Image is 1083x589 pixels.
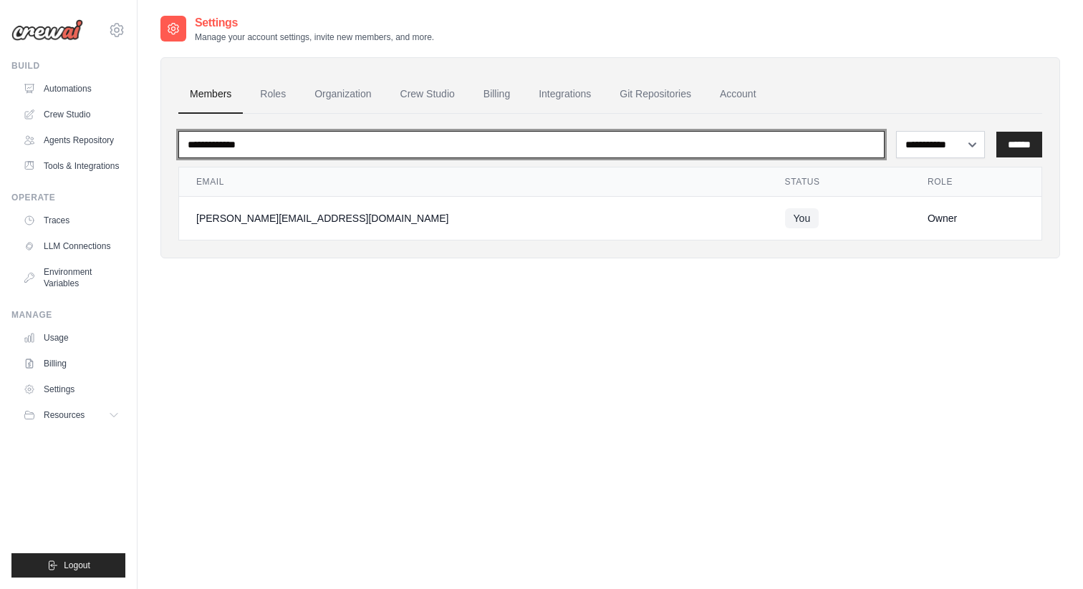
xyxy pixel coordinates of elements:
a: Integrations [527,75,602,114]
th: Email [179,167,768,197]
a: Crew Studio [389,75,466,114]
span: You [785,208,819,228]
a: Settings [17,378,125,401]
div: Build [11,60,125,72]
a: Usage [17,326,125,349]
a: Account [708,75,768,114]
a: Tools & Integrations [17,155,125,177]
button: Resources [17,404,125,427]
a: Automations [17,77,125,100]
a: Roles [249,75,297,114]
div: Manage [11,309,125,321]
a: Environment Variables [17,261,125,295]
div: [PERSON_NAME][EMAIL_ADDRESS][DOMAIN_NAME] [196,211,751,225]
a: Git Repositories [608,75,703,114]
a: Organization [303,75,382,114]
th: Role [910,167,1041,197]
h2: Settings [195,14,434,31]
th: Status [768,167,910,197]
a: LLM Connections [17,235,125,258]
div: Operate [11,192,125,203]
p: Manage your account settings, invite new members, and more. [195,31,434,43]
a: Agents Repository [17,129,125,152]
div: Owner [928,211,1024,225]
span: Logout [64,560,90,571]
a: Traces [17,209,125,232]
img: Logo [11,19,83,41]
a: Billing [17,352,125,375]
button: Logout [11,553,125,578]
a: Billing [472,75,521,114]
a: Members [178,75,243,114]
span: Resources [44,409,85,421]
a: Crew Studio [17,103,125,126]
